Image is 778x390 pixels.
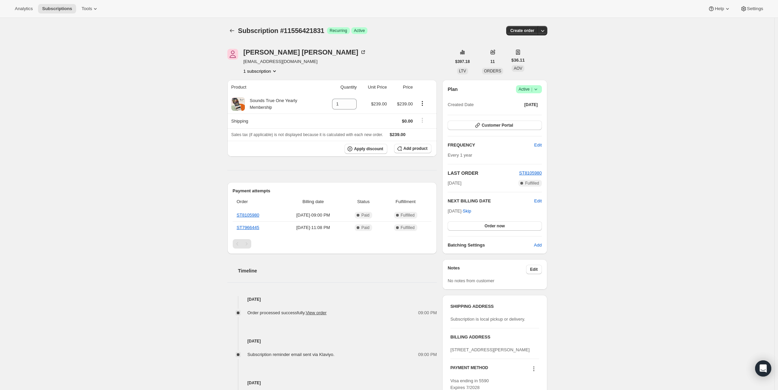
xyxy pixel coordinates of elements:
span: Paid [361,225,369,230]
h3: BILLING ADDRESS [450,334,539,340]
button: Product actions [417,100,428,107]
span: [DATE] · [448,208,471,214]
span: $36.11 [511,57,525,64]
span: [DATE] · 09:00 PM [283,212,343,219]
span: $397.18 [455,59,470,64]
span: Edit [534,142,542,149]
button: Edit [526,265,542,274]
button: Subscriptions [227,26,237,35]
span: Created Date [448,101,474,108]
span: [STREET_ADDRESS][PERSON_NAME] [450,347,530,352]
div: [PERSON_NAME] [PERSON_NAME] [244,49,366,56]
button: Skip [459,206,475,217]
span: Billing date [283,198,343,205]
button: Subscriptions [38,4,76,13]
span: Analytics [15,6,33,11]
button: ST8105980 [519,170,542,176]
span: [EMAIL_ADDRESS][DOMAIN_NAME] [244,58,366,65]
h6: Batching Settings [448,242,534,249]
th: Price [389,80,415,95]
span: Customer Portal [482,123,513,128]
button: Product actions [244,68,278,74]
span: Subscription reminder email sent via Klaviyo. [248,352,335,357]
h4: [DATE] [227,296,437,303]
div: Open Intercom Messenger [755,360,771,377]
button: Analytics [11,4,37,13]
button: Shipping actions [417,117,428,124]
small: Membership [250,105,272,110]
button: Help [704,4,735,13]
span: $239.00 [371,101,387,106]
h3: Notes [448,265,526,274]
button: [DATE] [520,100,542,109]
th: Quantity [321,80,359,95]
a: View order [306,310,327,315]
button: Settings [736,4,767,13]
span: Fulfilled [401,213,415,218]
span: [DATE] [448,180,461,187]
span: Subscription #11556421831 [238,27,324,34]
span: Apply discount [354,146,383,152]
span: Every 1 year [448,153,472,158]
span: $239.00 [397,101,413,106]
a: ST7966445 [237,225,259,230]
h2: Plan [448,86,458,93]
span: Fulfillment [384,198,427,205]
span: $239.00 [390,132,406,137]
button: Apply discount [345,144,387,154]
span: Settings [747,6,763,11]
h2: LAST ORDER [448,170,519,176]
h2: NEXT BILLING DATE [448,198,534,204]
span: Add [534,242,542,249]
span: Fulfilled [525,181,539,186]
button: Tools [77,4,103,13]
span: 11 [490,59,495,64]
span: Skip [463,208,471,215]
button: $397.18 [451,57,474,66]
div: Sounds True One Yearly [245,97,297,111]
button: Add product [394,144,431,153]
span: Theresa Lewis Sander [227,49,238,60]
span: Visa ending in 5590 Expires 7/2028 [450,378,489,390]
nav: Pagination [233,239,432,249]
h2: FREQUENCY [448,142,534,149]
button: Edit [534,198,542,204]
th: Shipping [227,113,322,128]
button: Edit [530,140,546,151]
span: ORDERS [484,69,501,73]
img: product img [231,97,245,111]
span: Fulfilled [401,225,415,230]
span: Edit [530,267,538,272]
span: Active [354,28,365,33]
a: ST8105980 [519,170,542,175]
h4: [DATE] [227,338,437,345]
button: Customer Portal [448,121,542,130]
span: [DATE] · 11:08 PM [283,224,343,231]
h3: PAYMENT METHOD [450,365,488,374]
span: No notes from customer [448,278,494,283]
span: Add product [403,146,427,151]
th: Order [233,194,281,209]
span: 09:00 PM [418,351,437,358]
span: Sales tax (if applicable) is not displayed because it is calculated with each new order. [231,132,383,137]
span: Subscriptions [42,6,72,11]
button: 11 [486,57,499,66]
h4: [DATE] [227,380,437,386]
th: Unit Price [359,80,389,95]
span: Recurring [330,28,347,33]
span: [DATE] [524,102,538,107]
button: Order now [448,221,542,231]
span: $0.00 [402,119,413,124]
h2: Timeline [238,267,437,274]
span: Status [347,198,380,205]
a: ST8105980 [237,213,259,218]
span: Order now [485,223,505,229]
span: Paid [361,213,369,218]
h2: Payment attempts [233,188,432,194]
button: Create order [506,26,538,35]
span: | [531,87,532,92]
h3: SHIPPING ADDRESS [450,303,539,310]
span: Order processed successfully. [248,310,327,315]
